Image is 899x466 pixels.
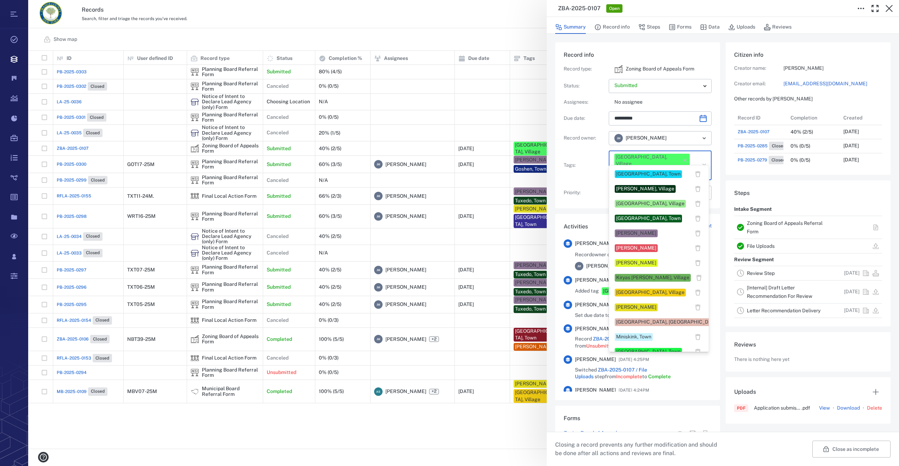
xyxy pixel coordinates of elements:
[726,332,891,377] div: ReviewsThere is nothing here yet
[603,288,673,295] div: [GEOGRAPHIC_DATA], Village
[734,341,882,349] h6: Reviews
[734,80,783,87] p: Creator email:
[616,259,656,266] div: [PERSON_NAME]
[764,20,792,34] button: Reviews
[734,111,787,125] div: Record ID
[694,272,704,283] button: delete
[669,20,692,34] button: Forms
[728,20,755,34] button: Uploads
[734,388,756,396] h6: Uploads
[555,42,720,214] div: Record infoRecord type:icon Zoning Board of Appeals FormZoning Board of Appeals FormStatus:Assign...
[861,404,866,412] p: ·
[674,427,686,440] button: View form in the step
[575,301,616,308] span: [PERSON_NAME]
[616,200,684,207] div: [GEOGRAPHIC_DATA], Village
[564,414,712,423] h6: Forms
[696,111,710,125] button: Choose date, selected date is Sep 7, 2025
[738,129,769,135] a: ZBA-2025-0107
[616,304,656,311] div: [PERSON_NAME]
[738,142,788,150] a: PB-2025-0285Closed
[616,230,656,237] div: [PERSON_NAME]
[699,427,712,440] button: Print form
[626,66,694,73] p: Zoning Board of Appeals Form
[614,134,623,142] div: J M
[575,240,616,247] span: [PERSON_NAME]
[558,4,601,13] h3: ZBA-2025-0107
[619,355,649,364] span: [DATE] 4:25PM
[700,20,720,34] button: Data
[575,288,599,295] span: Added tag
[693,287,703,298] button: delete
[734,96,882,103] p: Other records by [PERSON_NAME]
[819,405,830,412] button: View
[693,169,703,179] button: delete
[693,228,703,239] button: delete
[616,319,719,326] div: [GEOGRAPHIC_DATA], [GEOGRAPHIC_DATA]
[783,80,882,87] a: [EMAIL_ADDRESS][DOMAIN_NAME]
[575,277,616,284] span: [PERSON_NAME]
[843,128,859,135] p: [DATE]
[738,108,761,128] div: Record ID
[840,111,893,125] div: Created
[564,162,606,169] p: Tags :
[693,198,703,209] button: delete
[693,332,703,342] button: delete
[867,405,882,412] button: Delete
[790,129,813,135] div: 40% (2/5)
[843,108,862,128] div: Created
[564,135,606,142] p: Record owner :
[575,387,616,394] span: [PERSON_NAME]
[575,367,712,380] span: Switched step from to
[586,263,627,270] span: [PERSON_NAME]
[614,65,623,73] img: icon Zoning Board of Appeals Form
[747,243,775,249] a: File Uploads
[555,214,720,406] div: ActivitiesLeave comment[PERSON_NAME][DATE] 3:21PMRecordowner changed fromLALand Use AccounttoJM[P...
[616,374,642,379] span: Incomplete
[747,308,820,313] a: Letter Recommendation Delivery
[616,274,689,281] div: Kiryas [PERSON_NAME], Village
[844,270,860,277] p: [DATE]
[564,222,588,231] h6: Activities
[738,157,767,163] span: PB-2025-0279
[738,156,788,164] a: PB-2025-0279Closed
[868,1,882,16] button: Toggle Fullscreen
[734,189,882,197] h6: Steps
[844,307,860,314] p: [DATE]
[616,348,681,355] div: [GEOGRAPHIC_DATA], Town
[564,430,620,437] p: Zoning Board of Appeals
[575,325,616,332] span: [PERSON_NAME]
[593,336,630,342] span: ZBA-2025-0107
[608,6,621,12] span: Open
[586,343,616,349] span: Unsubmitted
[555,406,720,455] div: FormsZoning Board of AppealsView form in the stepMail formPrint form
[726,377,891,429] div: UploadsPDFApplication submission [DATE].pdfView·Download·Delete
[801,405,819,410] span: . pdf
[734,356,789,363] p: There is nothing here yet
[614,82,700,89] p: Submitted
[575,312,627,319] span: Set due date to
[726,42,891,180] div: Citizen infoCreator name:[PERSON_NAME]Creator email:[EMAIL_ADDRESS][DOMAIN_NAME]Other records by ...
[648,374,671,379] span: Complete
[843,157,859,164] p: [DATE]
[734,51,882,59] h6: Citizen info
[734,65,783,72] p: Creator name:
[790,143,810,149] div: 0% (0/5)
[616,333,651,341] div: Miniskink, Town
[564,99,606,106] p: Assignees :
[738,143,768,149] span: PB-2025-0285
[844,288,860,295] p: [DATE]
[747,285,812,299] a: [Internal] Draft Letter Recommendation For Review
[594,20,630,34] button: Record info
[770,143,787,149] span: Closed
[783,65,882,72] p: [PERSON_NAME]
[616,289,684,296] div: [GEOGRAPHIC_DATA], Village
[737,405,745,411] div: PDF
[693,302,703,313] button: delete
[575,251,640,258] span: Record owner changed from
[564,66,606,73] p: Record type :
[790,158,810,163] div: 0% (0/5)
[693,347,703,357] button: delete
[564,115,606,122] p: Due date :
[787,111,840,125] div: Completion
